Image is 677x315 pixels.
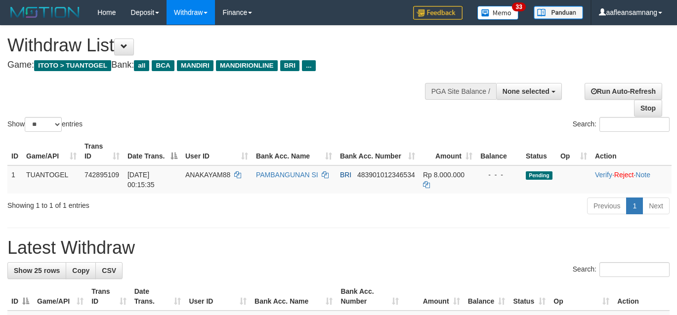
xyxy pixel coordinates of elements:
a: Stop [634,100,662,117]
th: User ID: activate to sort column ascending [185,282,251,311]
th: Date Trans.: activate to sort column descending [124,137,181,165]
img: Feedback.jpg [413,6,463,20]
span: 742895109 [85,171,119,179]
a: Verify [595,171,612,179]
span: MANDIRIONLINE [216,60,278,71]
a: Previous [587,197,627,214]
th: Trans ID: activate to sort column ascending [87,282,130,311]
span: Pending [526,171,552,180]
input: Search: [599,117,670,132]
th: Op: activate to sort column ascending [556,137,591,165]
div: Showing 1 to 1 of 1 entries [7,197,275,210]
th: Bank Acc. Name: activate to sort column ascending [252,137,336,165]
span: 33 [512,2,525,11]
label: Show entries [7,117,83,132]
div: PGA Site Balance / [425,83,496,100]
th: User ID: activate to sort column ascending [181,137,252,165]
th: Op: activate to sort column ascending [550,282,613,311]
td: TUANTOGEL [22,165,81,194]
select: Showentries [25,117,62,132]
h1: Latest Withdraw [7,238,670,258]
th: Status: activate to sort column ascending [509,282,550,311]
a: CSV [95,262,123,279]
th: Action [591,137,672,165]
a: Note [635,171,650,179]
th: Status [522,137,556,165]
a: Next [642,197,670,214]
a: 1 [626,197,643,214]
span: BRI [280,60,299,71]
div: - - - [480,170,518,180]
span: BCA [152,60,174,71]
span: None selected [503,87,550,95]
td: · · [591,165,672,194]
span: Show 25 rows [14,267,60,275]
th: Balance [476,137,522,165]
th: Date Trans.: activate to sort column ascending [130,282,185,311]
span: Rp 8.000.000 [423,171,465,179]
span: BRI [340,171,351,179]
th: ID [7,137,22,165]
img: panduan.png [534,6,583,19]
button: None selected [496,83,562,100]
th: ID: activate to sort column descending [7,282,33,311]
th: Amount: activate to sort column ascending [419,137,476,165]
img: Button%20Memo.svg [477,6,519,20]
h4: Game: Bank: [7,60,441,70]
a: Reject [614,171,634,179]
th: Bank Acc. Number: activate to sort column ascending [336,137,419,165]
img: MOTION_logo.png [7,5,83,20]
th: Game/API: activate to sort column ascending [22,137,81,165]
span: ANAKAYAM88 [185,171,230,179]
th: Amount: activate to sort column ascending [403,282,464,311]
td: 1 [7,165,22,194]
h1: Withdraw List [7,36,441,55]
span: all [134,60,149,71]
span: Copy 483901012346534 to clipboard [357,171,415,179]
span: ITOTO > TUANTOGEL [34,60,111,71]
span: ... [302,60,315,71]
a: Show 25 rows [7,262,66,279]
a: PAMBANGUNAN SI [256,171,318,179]
span: CSV [102,267,116,275]
th: Bank Acc. Name: activate to sort column ascending [251,282,337,311]
span: Copy [72,267,89,275]
input: Search: [599,262,670,277]
label: Search: [573,262,670,277]
th: Trans ID: activate to sort column ascending [81,137,124,165]
label: Search: [573,117,670,132]
th: Balance: activate to sort column ascending [464,282,509,311]
span: MANDIRI [177,60,213,71]
a: Copy [66,262,96,279]
th: Action [613,282,670,311]
th: Game/API: activate to sort column ascending [33,282,87,311]
th: Bank Acc. Number: activate to sort column ascending [337,282,403,311]
a: Run Auto-Refresh [585,83,662,100]
span: [DATE] 00:15:35 [127,171,155,189]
